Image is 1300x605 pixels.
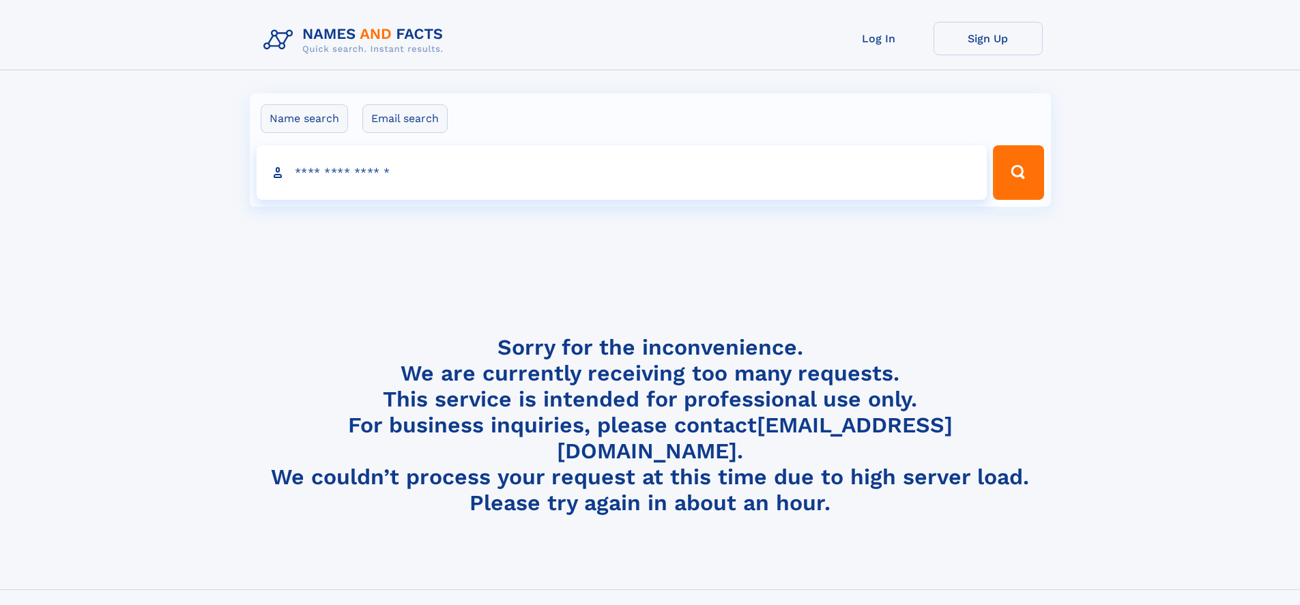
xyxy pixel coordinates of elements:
[362,104,448,133] label: Email search
[257,145,987,200] input: search input
[934,22,1043,55] a: Sign Up
[261,104,348,133] label: Name search
[824,22,934,55] a: Log In
[258,22,454,59] img: Logo Names and Facts
[557,412,953,464] a: [EMAIL_ADDRESS][DOMAIN_NAME]
[258,334,1043,516] h4: Sorry for the inconvenience. We are currently receiving too many requests. This service is intend...
[993,145,1043,200] button: Search Button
